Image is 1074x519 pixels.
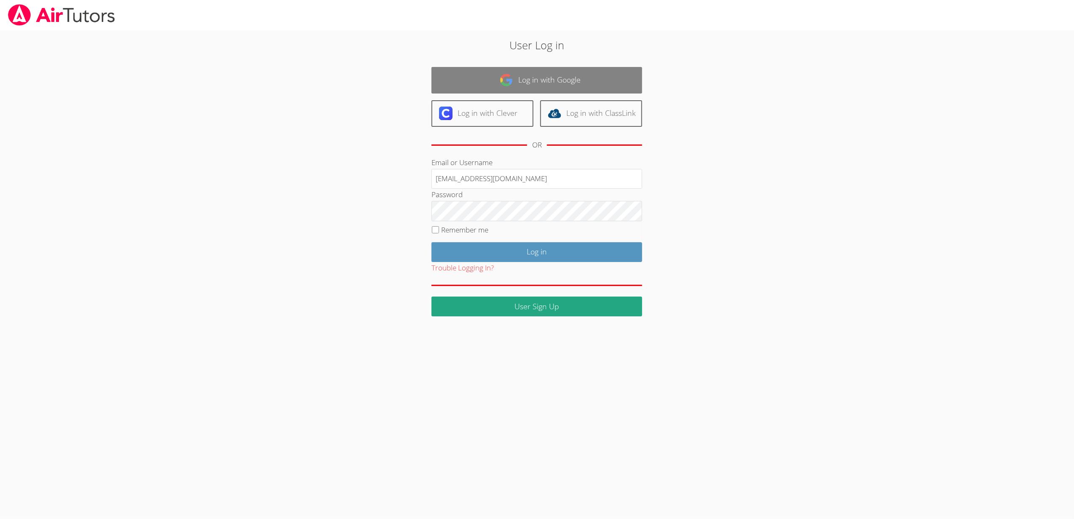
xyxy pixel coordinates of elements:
[431,100,533,127] a: Log in with Clever
[431,190,463,199] label: Password
[439,107,453,120] img: clever-logo-6eab21bc6e7a338710f1a6ff85c0baf02591cd810cc4098c63d3a4b26e2feb20.svg
[431,67,642,94] a: Log in with Google
[532,139,542,151] div: OR
[431,242,642,262] input: Log in
[442,225,489,235] label: Remember me
[431,158,493,167] label: Email or Username
[500,73,513,87] img: google-logo-50288ca7cdecda66e5e0955fdab243c47b7ad437acaf1139b6f446037453330a.svg
[431,262,494,274] button: Trouble Logging In?
[548,107,561,120] img: classlink-logo-d6bb404cc1216ec64c9a2012d9dc4662098be43eaf13dc465df04b49fa7ab582.svg
[7,4,116,26] img: airtutors_banner-c4298cdbf04f3fff15de1276eac7730deb9818008684d7c2e4769d2f7ddbe033.png
[540,100,642,127] a: Log in with ClassLink
[247,37,827,53] h2: User Log in
[431,297,642,316] a: User Sign Up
